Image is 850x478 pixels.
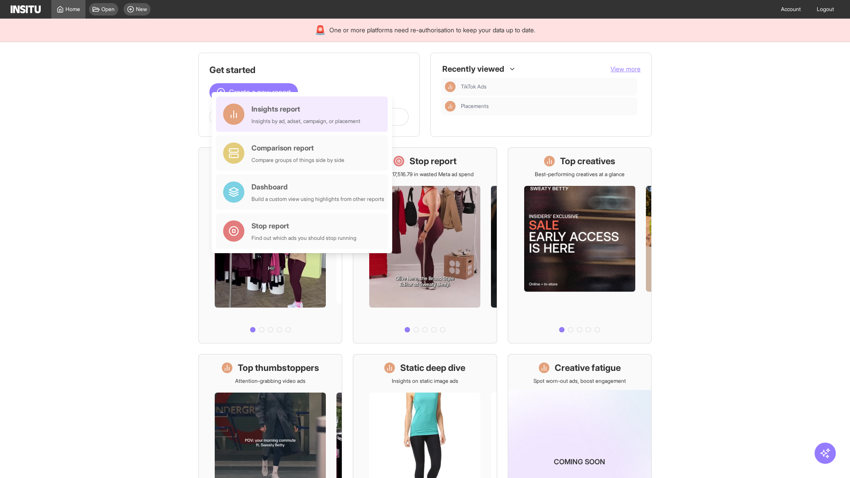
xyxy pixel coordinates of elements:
span: Home [66,6,80,13]
a: What's live nowSee all active ads instantly [198,147,342,343]
h1: Top thumbstoppers [238,362,319,374]
div: Insights [445,81,456,92]
span: Placements [461,103,634,110]
div: 🚨 [315,24,326,36]
img: Logo [11,5,41,13]
span: One or more platforms need re-authorisation to keep your data up to date. [329,26,535,35]
p: Attention-grabbing video ads [235,378,305,385]
div: Stop report [251,220,356,231]
span: TikTok Ads [461,83,487,90]
h1: Get started [209,64,409,76]
div: Insights by ad, adset, campaign, or placement [251,118,360,125]
p: Best-performing creatives at a glance [535,171,625,178]
a: Top creativesBest-performing creatives at a glance [508,147,652,343]
div: Insights [445,101,456,112]
div: Insights report [251,104,360,114]
p: Save £17,516.79 in wasted Meta ad spend [376,171,474,178]
div: Build a custom view using highlights from other reports [251,196,384,203]
div: Dashboard [251,181,384,192]
span: TikTok Ads [461,83,634,90]
div: Find out which ads you should stop running [251,235,356,242]
span: Create a new report [229,87,291,97]
a: Stop reportSave £17,516.79 in wasted Meta ad spend [353,147,497,343]
h1: Static deep dive [400,362,465,374]
div: Compare groups of things side by side [251,157,344,164]
button: View more [610,65,641,73]
h1: Stop report [410,155,456,167]
h1: Top creatives [560,155,615,167]
span: New [136,6,147,13]
div: Comparison report [251,143,344,153]
span: Placements [461,103,489,110]
button: Create a new report [209,83,298,101]
p: Insights on static image ads [392,378,458,385]
span: Open [101,6,115,13]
